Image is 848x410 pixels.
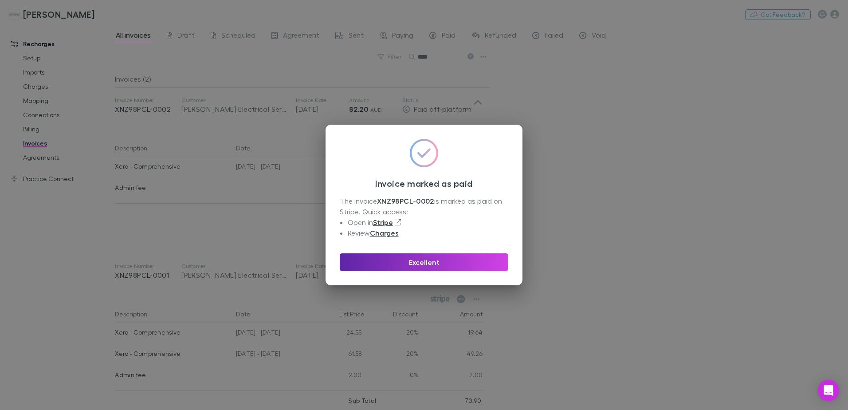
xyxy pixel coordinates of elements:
li: Open in [348,217,508,228]
div: Open Intercom Messenger [818,380,839,401]
a: Charges [370,229,399,237]
li: Review [348,228,508,238]
a: Stripe [373,218,393,227]
strong: XNZ98PCL-0002 [377,197,434,205]
div: The invoice is marked as paid on Stripe. Quick access: [340,196,508,238]
button: Excellent [340,253,508,271]
h3: Invoice marked as paid [340,178,508,189]
img: GradientCheckmarkIcon.svg [410,139,438,167]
